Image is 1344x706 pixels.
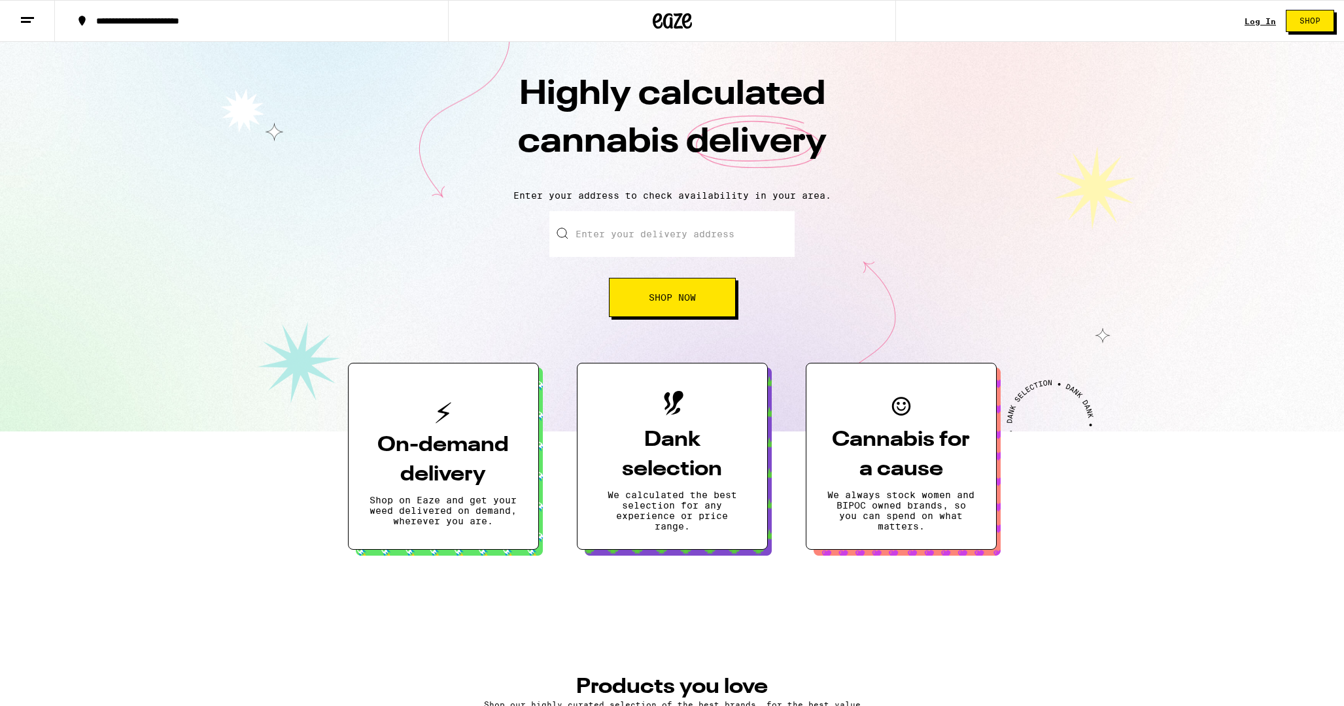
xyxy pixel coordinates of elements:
a: Shop [1276,10,1344,32]
span: Shop [1300,17,1320,25]
h1: Highly calculated cannabis delivery [443,71,901,180]
button: Cannabis for a causeWe always stock women and BIPOC owned brands, so you can spend on what matters. [806,363,997,550]
p: We always stock women and BIPOC owned brands, so you can spend on what matters. [827,490,975,531]
h3: PRODUCTS YOU LOVE [361,677,984,698]
a: Log In [1245,17,1276,25]
button: On-demand deliveryShop on Eaze and get your weed delivered on demand, wherever you are. [348,363,539,550]
span: Shop Now [649,293,696,302]
p: We calculated the best selection for any experience or price range. [598,490,746,531]
h3: Dank selection [598,426,746,484]
button: Shop [1286,10,1334,32]
h3: Cannabis for a cause [827,426,975,484]
button: Shop Now [609,278,736,317]
h3: On-demand delivery [370,431,517,490]
input: Enter your delivery address [549,211,795,257]
p: Shop on Eaze and get your weed delivered on demand, wherever you are. [370,495,517,526]
button: Dank selectionWe calculated the best selection for any experience or price range. [577,363,768,550]
p: Enter your address to check availability in your area. [13,190,1331,201]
